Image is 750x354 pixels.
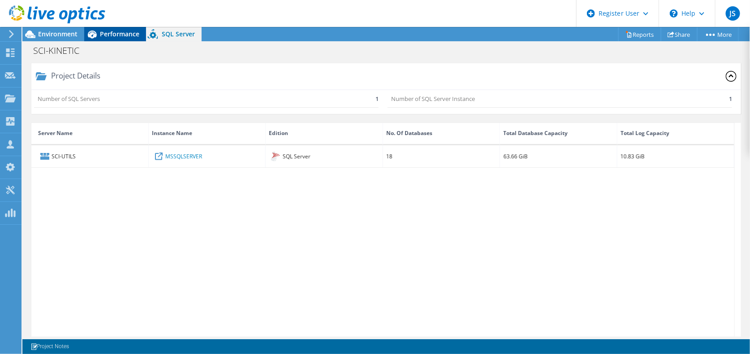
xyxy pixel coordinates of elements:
[697,27,739,41] a: More
[29,46,93,56] h1: SCI-KINETIC
[726,6,740,21] span: JS
[31,145,149,167] div: SCI-UTILS
[670,9,678,17] svg: \n
[661,27,698,41] a: Share
[269,128,289,139] div: Edition
[165,151,202,161] a: MSSQLSERVER
[391,94,475,104] p: Number of SQL Server Instance
[152,128,192,139] div: Instance Name
[621,128,669,139] div: Total Log Capacity
[47,73,100,79] div: Project Details
[38,30,78,38] span: Environment
[38,94,100,104] p: Number of SQL Servers
[504,128,568,139] div: Total Database Capacity
[100,30,139,38] span: Performance
[375,94,379,104] p: 1
[504,151,528,161] div: 63.66 GiB
[24,341,75,352] a: Project Notes
[729,94,732,104] p: 1
[266,145,383,167] div: SQL Server
[386,128,432,139] div: No. Of Databases
[386,151,392,161] div: 18
[618,27,661,41] a: Reports
[621,151,645,161] div: 10.83 GiB
[38,128,73,139] div: Server Name
[162,30,195,38] span: SQL Server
